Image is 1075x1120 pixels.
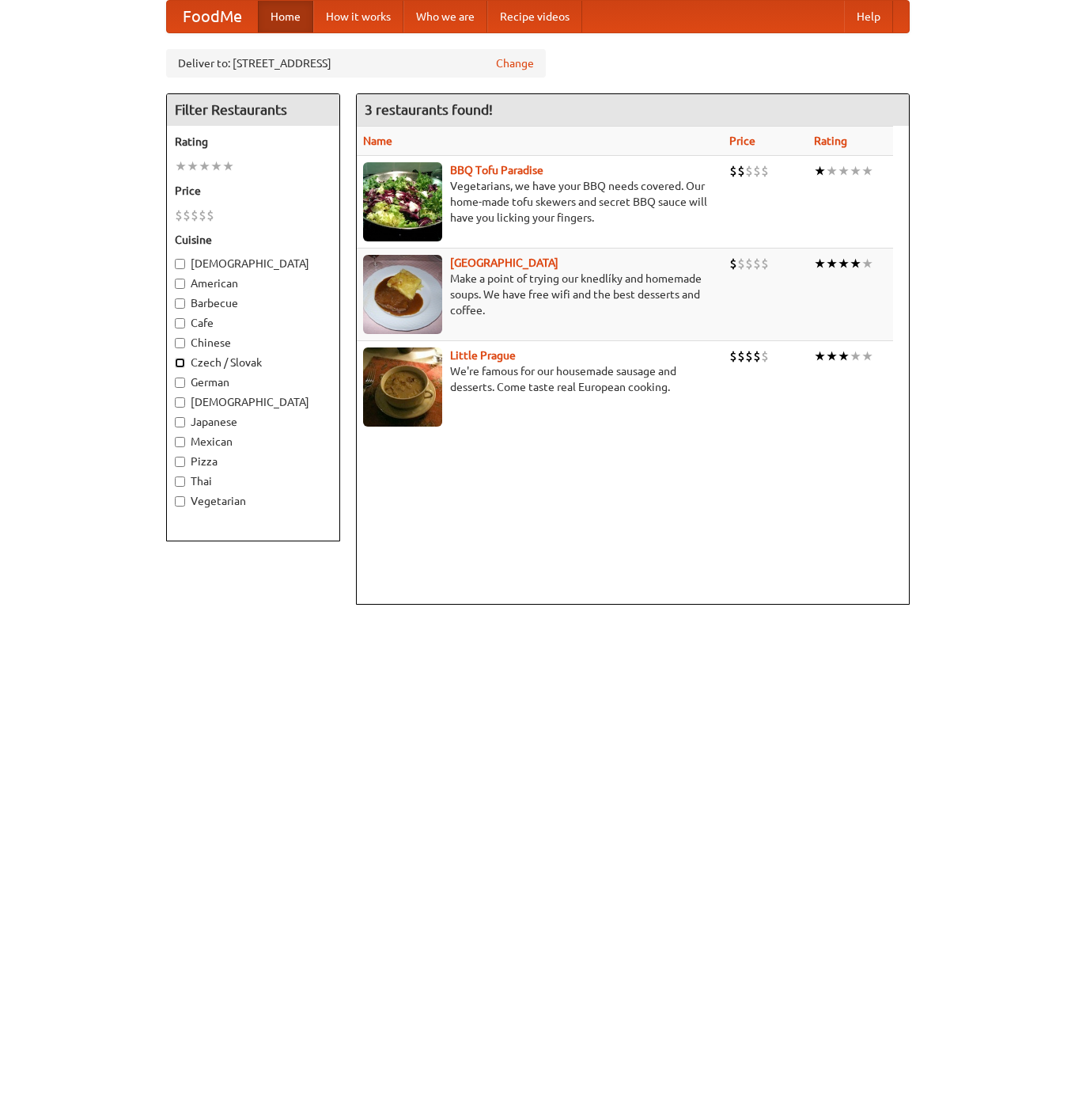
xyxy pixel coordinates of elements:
p: We're famous for our housemade sausage and desserts. Come taste real European cooking. [363,363,717,395]
li: $ [753,255,761,272]
label: Cafe [175,315,331,331]
img: czechpoint.jpg [363,255,442,334]
label: Vegetarian [175,493,331,509]
a: Little Prague [450,349,516,362]
li: $ [745,347,753,365]
img: littleprague.jpg [363,347,442,427]
li: ★ [187,158,199,175]
li: ★ [826,255,838,272]
h4: Filter Restaurants [167,94,339,126]
div: Deliver to: [STREET_ADDRESS] [166,49,546,78]
a: How it works [313,1,403,32]
a: FoodMe [167,1,258,32]
li: ★ [175,158,187,175]
a: Home [258,1,313,32]
p: Make a point of trying our knedlíky and homemade soups. We have free wifi and the best desserts a... [363,271,717,318]
a: [GEOGRAPHIC_DATA] [450,256,558,269]
a: Rating [814,135,847,147]
input: [DEMOGRAPHIC_DATA] [175,397,185,408]
input: Chinese [175,338,185,348]
li: ★ [210,158,222,175]
a: Recipe videos [487,1,582,32]
li: $ [745,255,753,272]
input: Barbecue [175,298,185,309]
label: Thai [175,473,331,489]
li: ★ [850,255,861,272]
li: $ [737,162,745,180]
a: Help [844,1,893,32]
li: $ [199,207,206,224]
li: ★ [826,347,838,365]
li: $ [729,162,737,180]
input: Thai [175,476,185,487]
li: $ [175,207,183,224]
a: BBQ Tofu Paradise [450,164,543,177]
li: $ [183,207,191,224]
ng-pluralize: 3 restaurants found! [365,102,493,117]
li: ★ [826,162,838,180]
input: German [175,378,185,388]
li: $ [737,255,745,272]
li: ★ [850,162,861,180]
li: ★ [850,347,861,365]
label: American [175,275,331,291]
input: Cafe [175,318,185,328]
input: Pizza [175,457,185,467]
li: $ [753,162,761,180]
h5: Rating [175,134,331,150]
li: $ [761,347,769,365]
li: $ [191,207,199,224]
li: $ [753,347,761,365]
a: Change [496,55,534,71]
li: ★ [814,347,826,365]
img: tofuparadise.jpg [363,162,442,241]
input: Vegetarian [175,496,185,507]
li: ★ [838,255,850,272]
input: Mexican [175,437,185,447]
li: ★ [814,162,826,180]
a: Price [729,135,755,147]
label: Barbecue [175,295,331,311]
li: $ [729,347,737,365]
input: [DEMOGRAPHIC_DATA] [175,259,185,269]
label: Japanese [175,414,331,430]
label: German [175,374,331,390]
li: $ [737,347,745,365]
li: ★ [222,158,234,175]
li: $ [761,255,769,272]
label: Pizza [175,454,331,469]
label: Chinese [175,335,331,351]
p: Vegetarians, we have your BBQ needs covered. Our home-made tofu skewers and secret BBQ sauce will... [363,178,717,226]
a: Who we are [403,1,487,32]
li: ★ [199,158,210,175]
li: ★ [861,255,873,272]
label: [DEMOGRAPHIC_DATA] [175,394,331,410]
a: Name [363,135,392,147]
li: $ [761,162,769,180]
label: Czech / Slovak [175,355,331,370]
li: $ [206,207,214,224]
li: $ [729,255,737,272]
input: Japanese [175,417,185,427]
h5: Cuisine [175,232,331,248]
li: ★ [838,162,850,180]
li: ★ [838,347,850,365]
input: American [175,279,185,289]
label: [DEMOGRAPHIC_DATA] [175,256,331,271]
h5: Price [175,183,331,199]
li: ★ [814,255,826,272]
li: ★ [861,347,873,365]
input: Czech / Slovak [175,358,185,368]
li: $ [745,162,753,180]
label: Mexican [175,434,331,450]
li: ★ [861,162,873,180]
